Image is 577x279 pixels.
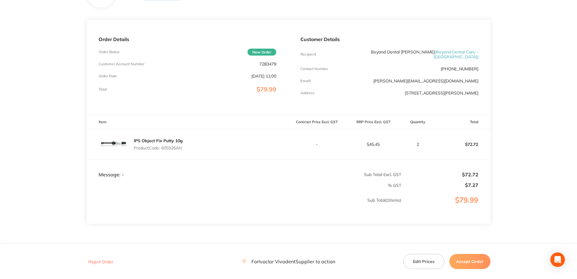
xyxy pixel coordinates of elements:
[259,62,276,66] p: 7283479
[257,85,276,93] span: $79.99
[99,50,120,54] p: Order Status
[300,91,314,95] p: Address
[441,66,478,71] p: [PHONE_NUMBER]
[87,259,115,265] button: Reject Order
[87,115,288,129] th: Item
[434,137,490,152] p: $72.72
[87,198,401,215] p: Sub Total ( 1 Items)
[402,172,478,177] p: $72.72
[345,115,402,129] th: RRP Price Excl. GST
[550,252,565,267] div: Open Intercom Messenger
[360,50,478,59] p: Beyond Dental [PERSON_NAME]
[402,115,434,129] th: Quantity
[402,142,434,147] p: 2
[99,129,129,159] img: emFiNDBlbg
[405,91,478,95] p: [STREET_ADDRESS][PERSON_NAME]
[300,79,311,83] p: Emaill
[99,62,144,66] p: Customer Account Number
[403,254,444,269] button: Edit Prices
[300,67,328,71] p: Contact Number
[87,160,288,178] td: Message: -
[373,78,478,84] a: [PERSON_NAME][EMAIL_ADDRESS][DOMAIN_NAME]
[402,182,478,188] p: $7.27
[99,74,117,78] p: Order Date
[289,142,345,147] p: -
[434,49,478,59] span: ( Beyond Dental Care - [GEOGRAPHIC_DATA] )
[87,183,401,188] p: % GST
[402,196,490,216] p: $79.99
[248,49,276,56] span: New Order
[134,138,183,143] a: IPS Object Fix Putty 10g
[289,172,401,177] p: Sub Total Excl. GST
[288,115,345,129] th: Contract Price Excl. GST
[242,259,335,265] p: For Ivoclar Vivadent Supplier to action
[434,115,490,129] th: Total
[300,52,316,56] p: Recipient
[134,146,183,150] p: Product Code: 605526AN
[300,37,478,42] p: Customer Details
[99,37,276,42] p: Order Details
[345,142,401,147] p: $45.45
[251,74,276,79] p: [DATE] 11:00
[449,254,490,269] button: Accept Order
[99,87,107,91] p: Total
